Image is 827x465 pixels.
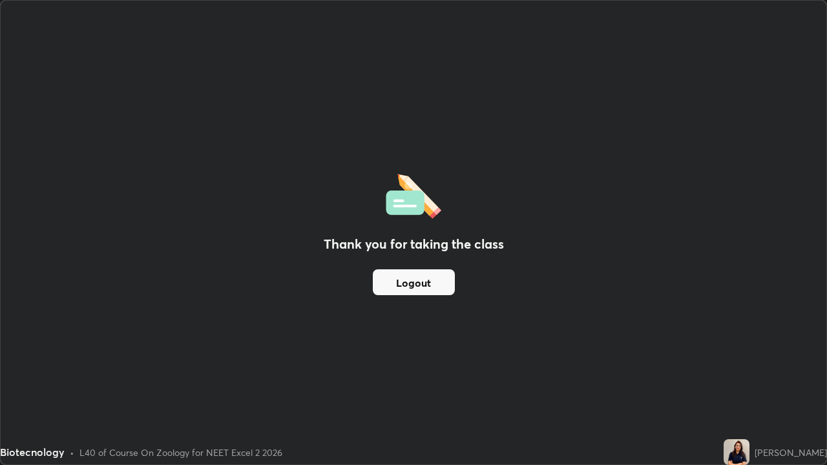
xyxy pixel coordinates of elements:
div: L40 of Course On Zoology for NEET Excel 2 2026 [79,446,282,459]
img: 4633155fa3c54737ab0a61ccb5f4d88b.jpg [724,439,749,465]
button: Logout [373,269,455,295]
h2: Thank you for taking the class [324,234,504,254]
div: • [70,446,74,459]
img: offlineFeedback.1438e8b3.svg [386,170,441,219]
div: [PERSON_NAME] [755,446,827,459]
